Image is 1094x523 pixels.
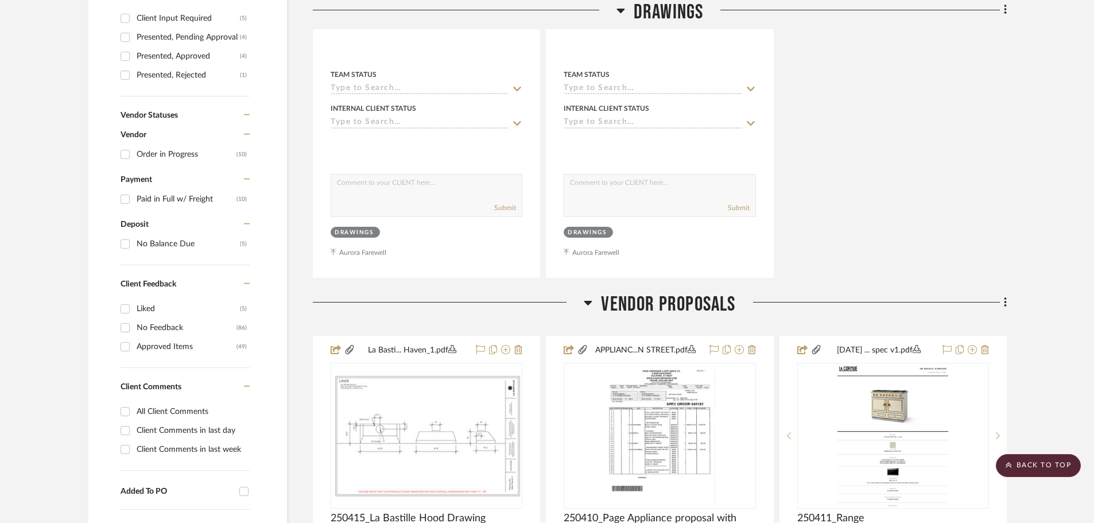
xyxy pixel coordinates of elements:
[564,103,649,114] div: Internal Client Status
[564,69,610,80] div: Team Status
[837,364,948,507] img: 250411_Range
[137,300,240,318] div: Liked
[137,440,247,459] div: Client Comments in last week
[331,118,509,129] input: Type to Search…
[137,9,240,28] div: Client Input Required
[355,343,469,357] button: La Basti... Haven_1.pdf
[236,338,247,356] div: (49)
[240,28,247,47] div: (4)
[121,176,152,184] span: Payment
[240,300,247,318] div: (5)
[996,454,1081,477] scroll-to-top-button: BACK TO TOP
[331,69,377,80] div: Team Status
[728,203,750,213] button: Submit
[564,118,742,129] input: Type to Search…
[137,190,236,208] div: Paid in Full w/ Freight
[604,364,715,507] img: 250410_Page Appliance proposal with warranties
[240,47,247,65] div: (4)
[137,319,236,337] div: No Feedback
[601,292,735,317] span: VENDOR PROPOSALS
[240,66,247,84] div: (1)
[137,66,240,84] div: Presented, Rejected
[137,145,236,164] div: Order in Progress
[121,487,234,497] div: Added To PO
[822,343,936,357] button: [DATE] ... spec v1.pdf
[332,374,521,497] img: 250415_La Bastille Hood Drawing
[588,343,702,357] button: APPLIANC...N STREET.pdf
[240,9,247,28] div: (5)
[236,319,247,337] div: (86)
[137,338,236,356] div: Approved Items
[137,421,247,440] div: Client Comments in last day
[121,131,146,139] span: Vendor
[137,47,240,65] div: Presented, Approved
[121,280,176,288] span: Client Feedback
[331,84,509,95] input: Type to Search…
[137,402,247,421] div: All Client Comments
[137,28,240,47] div: Presented, Pending Approval
[121,383,181,391] span: Client Comments
[568,228,606,237] div: DRAWINGS
[236,190,247,208] div: (10)
[494,203,516,213] button: Submit
[331,103,416,114] div: Internal Client Status
[240,235,247,253] div: (5)
[564,84,742,95] input: Type to Search…
[121,220,149,228] span: Deposit
[137,235,240,253] div: No Balance Due
[121,111,178,119] span: Vendor Statuses
[335,228,373,237] div: DRAWINGS
[236,145,247,164] div: (10)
